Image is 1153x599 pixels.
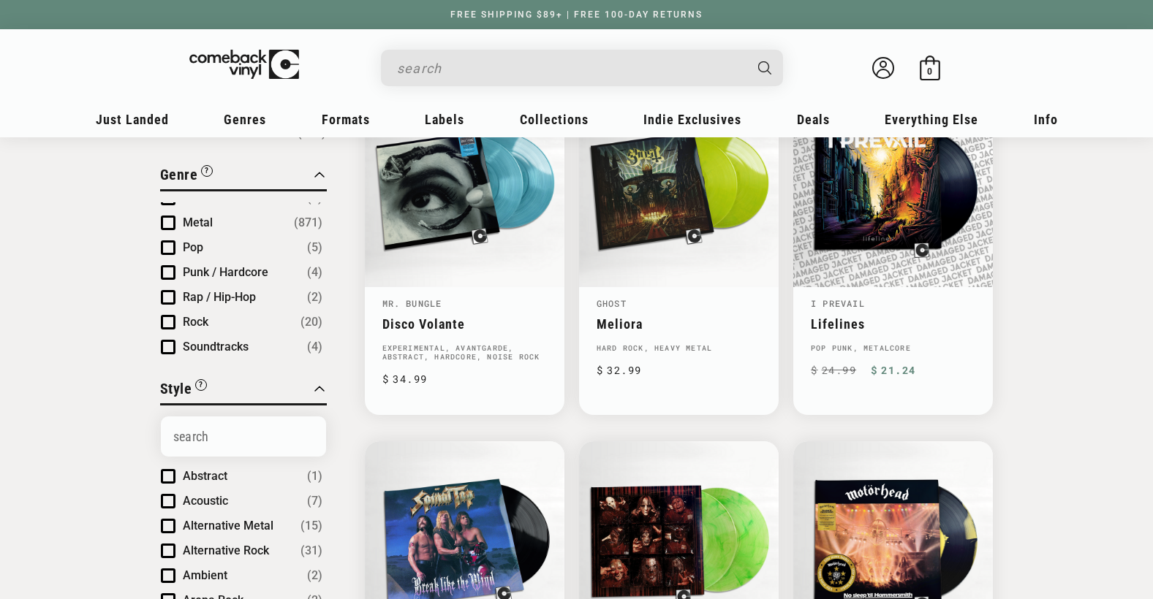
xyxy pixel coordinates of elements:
input: When autocomplete results are available use up and down arrows to review and enter to select [397,53,744,83]
span: Labels [425,112,464,127]
span: Number of products: (4) [307,264,322,281]
span: Rock [183,315,208,329]
a: FREE SHIPPING $89+ | FREE 100-DAY RETURNS [436,9,717,20]
span: 0 [927,66,932,77]
span: Abstract [183,469,227,483]
span: Number of products: (15) [300,517,322,535]
a: Ghost [597,297,627,309]
span: Number of products: (31) [300,542,322,560]
a: Mr. Bungle [382,297,442,309]
span: Just Landed [96,112,169,127]
input: Search Options [161,416,326,457]
span: Info [1034,112,1058,127]
span: Everything Else [885,112,978,127]
div: Search [381,50,783,86]
button: Filter by Style [160,378,208,403]
button: Filter by Genre [160,164,213,189]
span: Number of products: (5) [307,239,322,256]
span: Genre [160,166,198,183]
button: Search [745,50,785,86]
span: Metal [183,215,213,229]
a: Disco Volante [382,316,547,332]
span: Genres [224,112,266,127]
span: Alternative Rock [183,543,269,557]
span: Number of products: (7) [307,492,322,510]
span: Number of products: (2) [307,567,322,584]
span: Pop [183,240,203,254]
span: Collections [520,112,589,127]
span: Style [160,380,192,397]
span: Alternative Metal [183,519,273,533]
span: Number of products: (1) [307,468,322,485]
span: Number of products: (871) [294,214,322,232]
span: Number of products: (4) [307,338,322,356]
span: Funk / Soul [183,191,242,205]
a: Meliora [597,316,761,332]
span: Number of products: (2) [307,289,322,306]
a: Lifelines [811,316,975,332]
span: Acoustic [183,494,228,508]
a: I Prevail [811,297,865,309]
span: Formats [322,112,370,127]
span: Rap / Hip-Hop [183,290,256,304]
span: Soundtracks [183,340,249,354]
span: Number of products: (20) [300,313,322,331]
span: Deals [797,112,830,127]
span: Indie Exclusives [643,112,741,127]
span: Punk / Hardcore [183,265,268,279]
span: Ambient [183,568,227,582]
